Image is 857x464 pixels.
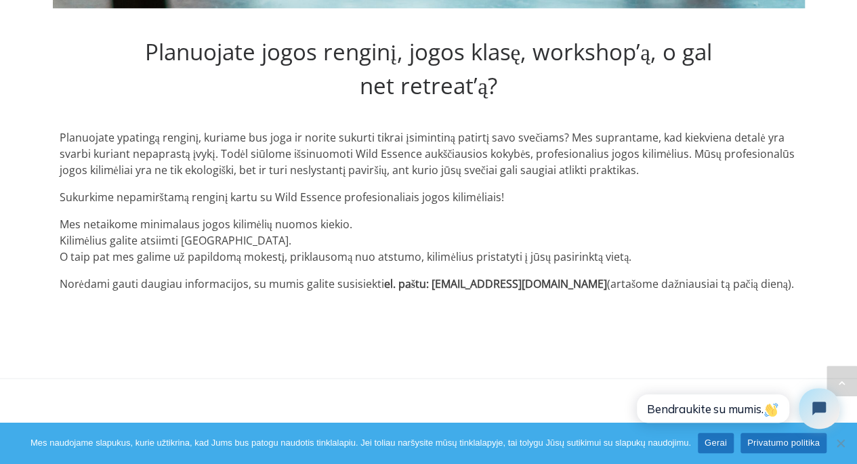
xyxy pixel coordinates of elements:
[60,129,798,178] p: Planuojate ypatingą renginį, kuriame bus joga ir norite sukurti tikrai įsimintiną patirtį savo sv...
[30,436,691,450] span: Mes naudojame slapukus, kurie užtikrina, kad Jums bus patogu naudotis tinklalapiu. Jei toliau nar...
[740,433,827,453] a: Privatumo politika
[698,433,734,453] a: Gerai
[60,189,798,205] p: Sukurkime nepamirštamą renginį kartu su Wild Essence profesionaliais jogos kilimėliais!
[621,377,851,440] iframe: Tidio Chat
[60,216,798,265] p: Mes netaikome minimalaus jogos kilimėlių nuomos kiekio. Kilimėlius galite atsiimti [GEOGRAPHIC_DA...
[127,35,730,102] h2: Planuojate jogos renginį, jogos klasę, workshop’ą, o gal net retreat’ą?
[384,276,607,291] strong: el. paštu: [EMAIL_ADDRESS][DOMAIN_NAME]
[60,276,798,292] p: Norėdami gauti daugiau informacijos, su mumis galite susisiekti (artašome dažniausiai tą pačią di...
[833,436,847,450] span: Ne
